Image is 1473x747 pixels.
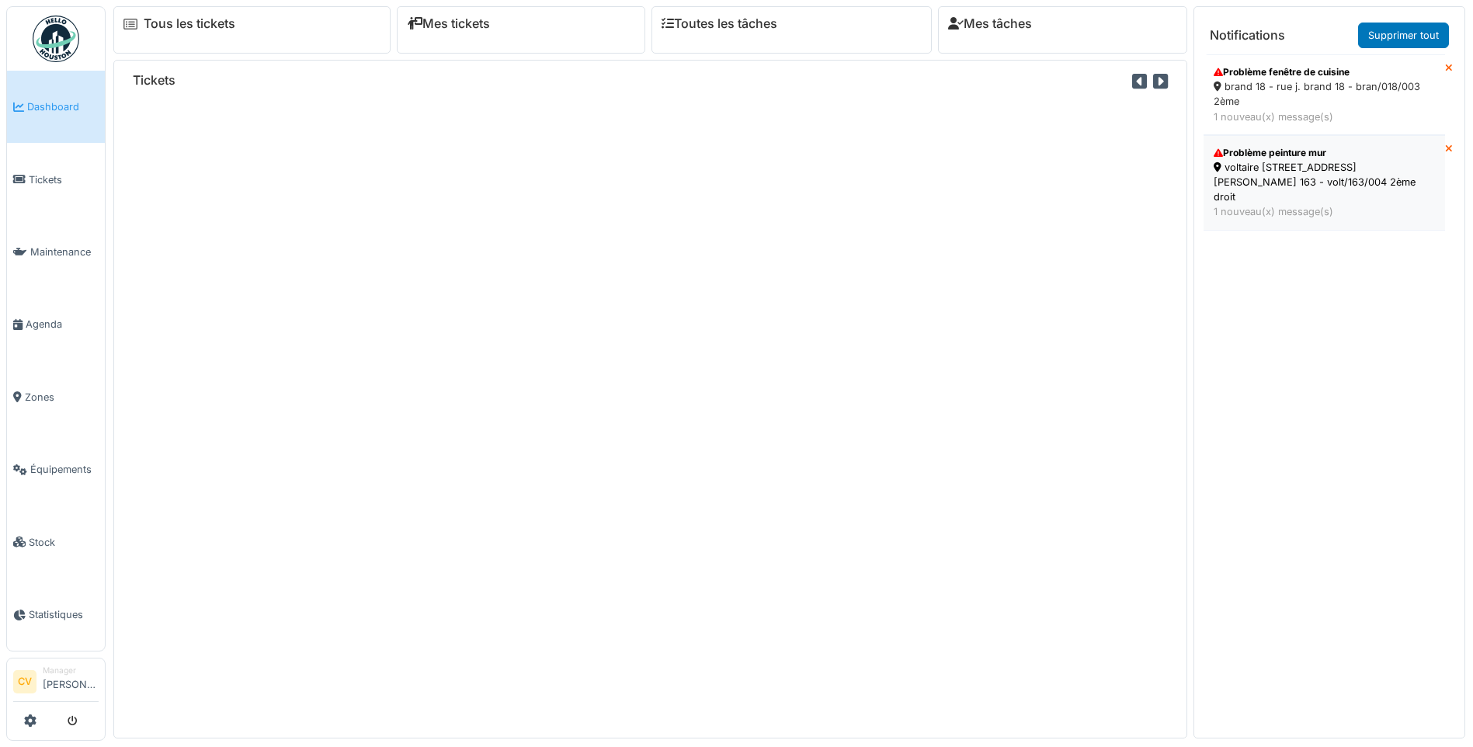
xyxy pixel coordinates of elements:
[1204,54,1445,135] a: Problème fenêtre de cuisine brand 18 - rue j. brand 18 - bran/018/003 2ème 1 nouveau(x) message(s)
[33,16,79,62] img: Badge_color-CXgf-gQk.svg
[29,607,99,622] span: Statistiques
[1214,146,1435,160] div: Problème peinture mur
[7,71,105,143] a: Dashboard
[1214,160,1435,205] div: voltaire [STREET_ADDRESS] [PERSON_NAME] 163 - volt/163/004 2ème droit
[29,172,99,187] span: Tickets
[30,245,99,259] span: Maintenance
[13,665,99,702] a: CV Manager[PERSON_NAME]
[7,506,105,578] a: Stock
[1214,79,1435,109] div: brand 18 - rue j. brand 18 - bran/018/003 2ème
[1214,204,1435,219] div: 1 nouveau(x) message(s)
[7,578,105,651] a: Statistiques
[1210,28,1285,43] h6: Notifications
[7,143,105,215] a: Tickets
[7,216,105,288] a: Maintenance
[30,462,99,477] span: Équipements
[25,390,99,405] span: Zones
[29,535,99,550] span: Stock
[662,16,777,31] a: Toutes les tâches
[948,16,1032,31] a: Mes tâches
[1358,23,1449,48] a: Supprimer tout
[13,670,36,693] li: CV
[7,361,105,433] a: Zones
[27,99,99,114] span: Dashboard
[43,665,99,698] li: [PERSON_NAME]
[7,288,105,360] a: Agenda
[1214,65,1435,79] div: Problème fenêtre de cuisine
[144,16,235,31] a: Tous les tickets
[7,433,105,506] a: Équipements
[133,73,175,88] h6: Tickets
[407,16,490,31] a: Mes tickets
[1204,135,1445,231] a: Problème peinture mur voltaire [STREET_ADDRESS] [PERSON_NAME] 163 - volt/163/004 2ème droit 1 nou...
[26,317,99,332] span: Agenda
[1214,109,1435,124] div: 1 nouveau(x) message(s)
[43,665,99,676] div: Manager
